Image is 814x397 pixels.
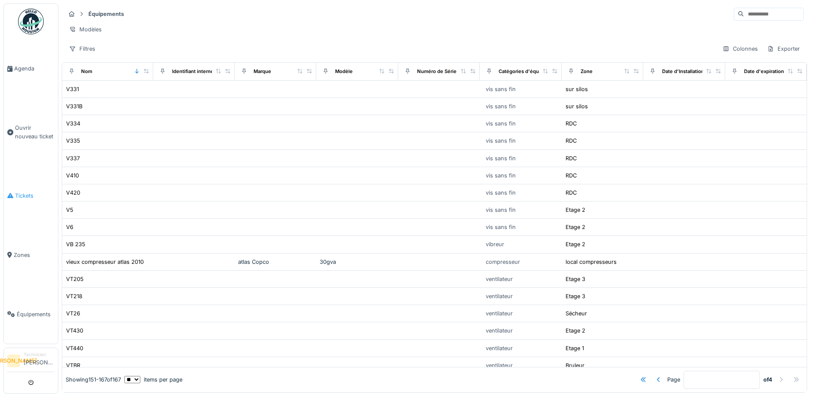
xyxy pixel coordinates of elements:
span: Zones [14,251,54,259]
a: Équipements [4,284,58,344]
span: Tickets [15,192,54,200]
li: [PERSON_NAME] [7,354,20,367]
div: vis sans fin [486,119,516,128]
div: Etage 2 [566,206,585,214]
div: Zone [581,68,593,75]
div: Catégories d'équipement [499,68,558,75]
div: vis sans fin [486,189,516,197]
div: VT218 [66,292,82,300]
div: vis sans fin [486,154,516,162]
div: V335 [66,137,80,145]
strong: of 4 [763,376,772,384]
div: Etage 2 [566,240,585,248]
div: items per page [124,376,182,384]
div: Etage 1 [566,344,584,352]
div: ventilateur [486,309,513,318]
div: atlas Copco [238,258,313,266]
div: VT440 [66,344,83,352]
div: Nom [81,68,92,75]
div: Sécheur [566,309,587,318]
div: Etage 3 [566,275,585,283]
li: [PERSON_NAME] [24,351,54,370]
div: Technicien [24,351,54,358]
div: V420 [66,189,80,197]
img: Badge_color-CXgf-gQk.svg [18,9,44,34]
div: Exporter [763,43,804,55]
div: Etage 2 [566,223,585,231]
div: RDC [566,154,577,162]
div: ventilateur [486,361,513,370]
div: Page [667,376,680,384]
div: Modèle [335,68,353,75]
div: V5 [66,206,73,214]
div: ventilateur [486,292,513,300]
div: RDC [566,119,577,128]
div: VB 235 [66,240,85,248]
div: Colonnes [719,43,762,55]
div: V334 [66,119,80,128]
div: V337 [66,154,80,162]
div: sur silos [566,102,588,110]
div: vis sans fin [486,223,516,231]
div: sur silos [566,85,588,93]
div: VT26 [66,309,80,318]
div: V331B [66,102,82,110]
div: V331 [66,85,79,93]
div: Bruleur [566,361,584,370]
div: Numéro de Série [417,68,457,75]
div: RDC [566,137,577,145]
span: Agenda [14,64,54,73]
div: VTBR [66,361,80,370]
a: Tickets [4,166,58,225]
div: ventilateur [486,327,513,335]
div: V410 [66,171,79,180]
div: Filtres [65,43,99,55]
div: compresseur [486,258,520,266]
div: vis sans fin [486,137,516,145]
div: Identifiant interne [172,68,214,75]
div: vis sans fin [486,85,516,93]
div: RDC [566,189,577,197]
div: vieux compresseur atlas 2010 [66,258,144,266]
div: ventilateur [486,275,513,283]
div: vis sans fin [486,206,516,214]
span: Équipements [17,310,54,318]
div: vis sans fin [486,171,516,180]
div: local compresseurs [566,258,617,266]
div: VT205 [66,275,84,283]
div: V6 [66,223,73,231]
a: [PERSON_NAME] Technicien[PERSON_NAME] [7,351,54,372]
div: VT430 [66,327,83,335]
div: Date d'expiration [744,68,784,75]
a: Ouvrir nouveau ticket [4,98,58,166]
div: Etage 2 [566,327,585,335]
div: 30gva [320,258,394,266]
a: Zones [4,225,58,284]
div: RDC [566,171,577,180]
div: vibreur [486,240,504,248]
strong: Équipements [85,10,127,18]
div: Showing 151 - 167 of 167 [66,376,121,384]
div: ventilateur [486,344,513,352]
a: Agenda [4,39,58,98]
div: Marque [254,68,271,75]
div: Modèles [65,23,106,36]
div: vis sans fin [486,102,516,110]
div: Etage 3 [566,292,585,300]
span: Ouvrir nouveau ticket [15,124,54,140]
div: Date d'Installation [662,68,704,75]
